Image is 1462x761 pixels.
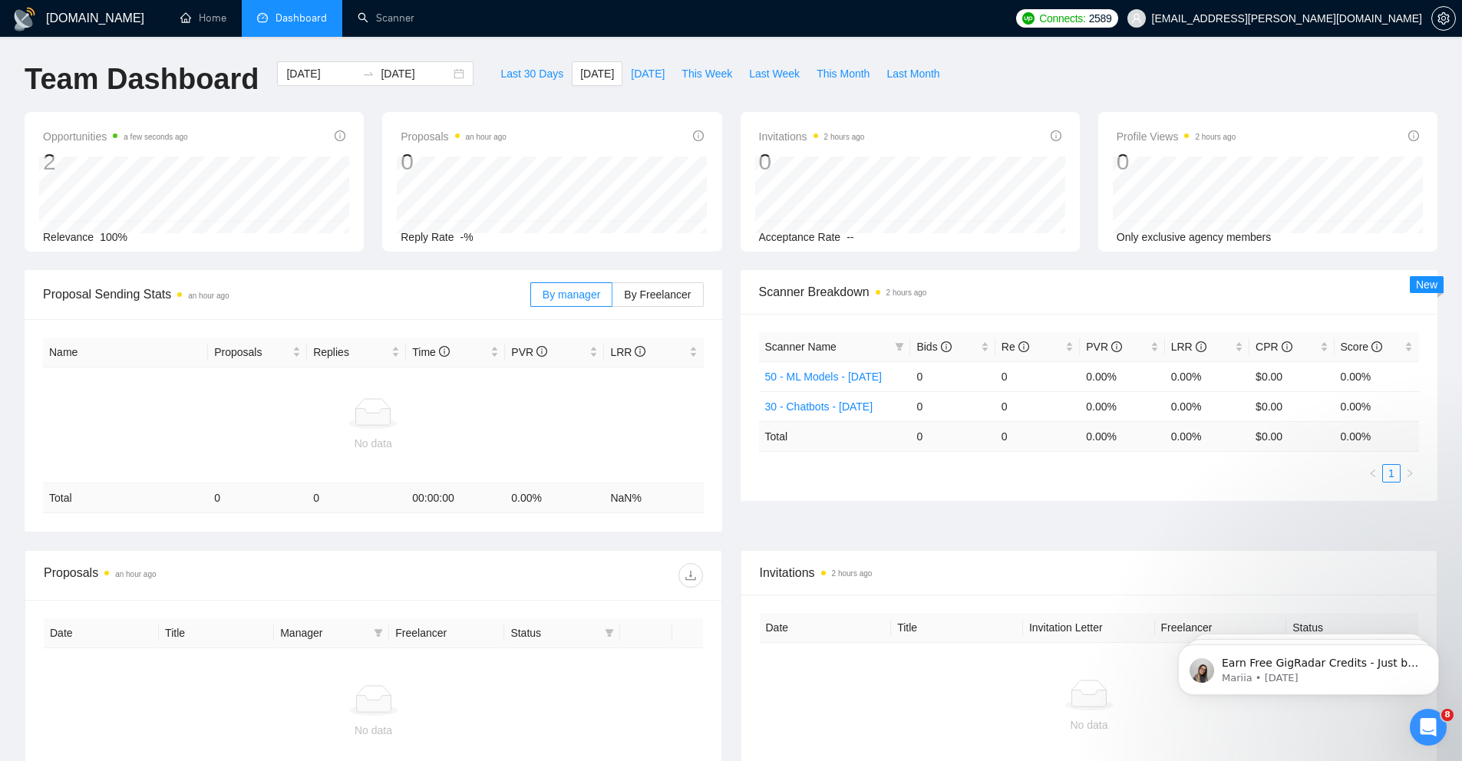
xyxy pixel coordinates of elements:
th: Date [760,613,892,643]
td: 0.00% [1335,391,1419,421]
span: info-circle [439,346,450,357]
span: filter [374,628,383,637]
span: LRR [1171,341,1206,353]
td: 0.00 % [1335,421,1419,451]
td: 0 [307,483,406,513]
span: LRR [610,346,645,358]
td: 0 [995,391,1080,421]
span: swap-right [362,68,375,80]
span: filter [371,621,386,644]
div: No data [49,435,698,452]
button: Last Month [878,61,948,86]
span: dashboard [257,12,268,23]
th: Name [43,338,208,367]
td: Total [759,421,911,451]
time: a few seconds ago [124,133,187,141]
th: Freelancer [389,618,504,648]
td: 0 [208,483,307,513]
span: Last Week [749,65,800,82]
button: Last 30 Days [492,61,572,86]
td: 0 [995,421,1080,451]
th: Invitation Letter [1023,613,1155,643]
td: $ 0.00 [1249,421,1334,451]
span: info-circle [635,346,645,357]
div: Proposals [44,563,373,588]
time: 2 hours ago [886,288,927,297]
span: Time [412,346,449,358]
span: This Week [681,65,732,82]
span: filter [602,621,617,644]
span: Dashboard [276,12,327,25]
div: 2 [43,147,188,176]
li: Previous Page [1364,464,1382,483]
span: right [1405,469,1414,478]
time: 2 hours ago [832,569,873,578]
td: 0.00% [1080,361,1164,391]
th: Title [159,618,274,648]
a: homeHome [180,12,226,25]
span: CPR [1256,341,1292,353]
span: Manager [280,624,368,641]
span: user [1131,13,1142,24]
span: Invitations [759,127,865,146]
span: filter [895,342,904,351]
span: Proposal Sending Stats [43,285,530,304]
button: [DATE] [622,61,673,86]
td: 0 [910,391,995,421]
div: 0 [759,147,865,176]
div: No data [772,717,1407,733]
td: $0.00 [1249,391,1334,421]
img: upwork-logo.png [1022,12,1035,25]
span: Bids [916,341,951,353]
div: 0 [1117,147,1236,176]
th: Title [891,613,1023,643]
th: Date [44,618,159,648]
a: 50 - ML Models - [DATE] [765,371,882,383]
span: Profile Views [1117,127,1236,146]
th: Proposals [208,338,307,367]
span: info-circle [1018,341,1029,352]
td: 0.00% [1165,361,1249,391]
span: info-circle [1371,341,1382,352]
span: Relevance [43,231,94,243]
span: Status [510,624,598,641]
span: Last 30 Days [500,65,563,82]
span: info-circle [536,346,547,357]
li: Next Page [1401,464,1419,483]
span: filter [605,628,614,637]
th: Replies [307,338,406,367]
img: logo [12,7,37,31]
span: download [679,569,702,581]
td: 0 [995,361,1080,391]
a: setting [1431,12,1456,25]
a: 30 - Chatbots - [DATE] [765,400,873,413]
input: End date [381,65,450,82]
td: 0 [910,361,995,391]
span: Last Month [886,65,939,82]
a: searchScanner [358,12,414,25]
span: setting [1432,12,1455,25]
button: This Month [808,61,878,86]
iframe: Intercom notifications message [1155,612,1462,720]
span: This Month [817,65,870,82]
span: 100% [100,231,127,243]
span: PVR [1086,341,1122,353]
a: 1 [1383,465,1400,482]
span: info-circle [941,341,952,352]
span: Connects: [1039,10,1085,27]
span: By Freelancer [624,288,691,301]
span: Only exclusive agency members [1117,231,1272,243]
span: info-circle [1408,130,1419,141]
span: By manager [543,288,600,301]
span: 2589 [1089,10,1112,27]
td: $0.00 [1249,361,1334,391]
button: [DATE] [572,61,622,86]
span: PVR [511,346,547,358]
span: info-circle [1196,341,1206,352]
td: Total [43,483,208,513]
span: 8 [1441,709,1454,721]
span: Re [1002,341,1029,353]
td: 0.00% [1335,361,1419,391]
